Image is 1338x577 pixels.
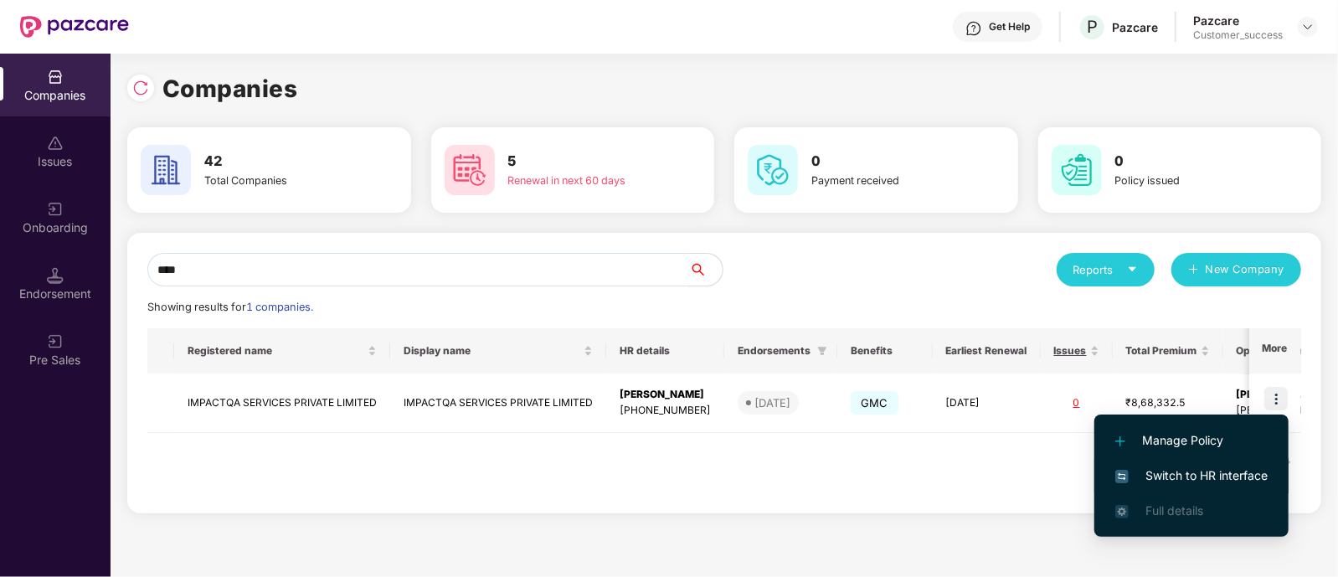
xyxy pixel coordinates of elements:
span: GMC [851,391,898,415]
img: svg+xml;base64,PHN2ZyB4bWxucz0iaHR0cDovL3d3dy53My5vcmcvMjAwMC9zdmciIHdpZHRoPSI2MCIgaGVpZ2h0PSI2MC... [141,145,191,195]
div: ₹8,68,332.5 [1126,395,1210,411]
th: HR details [606,328,724,374]
th: Issues [1041,328,1113,374]
th: Total Premium [1113,328,1223,374]
img: svg+xml;base64,PHN2ZyB3aWR0aD0iMjAiIGhlaWdodD0iMjAiIHZpZXdCb3g9IjAgMCAyMCAyMCIgZmlsbD0ibm9uZSIgeG... [47,201,64,218]
div: Payment received [811,173,955,189]
td: IMPACTQA SERVICES PRIVATE LIMITED [174,374,390,433]
th: Registered name [174,328,390,374]
h3: 0 [1115,151,1259,173]
div: Pazcare [1112,19,1158,35]
th: Display name [390,328,606,374]
span: 1 companies. [246,301,313,313]
button: plusNew Company [1171,253,1301,286]
img: svg+xml;base64,PHN2ZyB4bWxucz0iaHR0cDovL3d3dy53My5vcmcvMjAwMC9zdmciIHdpZHRoPSI2MCIgaGVpZ2h0PSI2MC... [445,145,495,195]
img: svg+xml;base64,PHN2ZyB4bWxucz0iaHR0cDovL3d3dy53My5vcmcvMjAwMC9zdmciIHdpZHRoPSIxNiIgaGVpZ2h0PSIxNi... [1115,470,1129,483]
th: More [1249,328,1301,374]
img: svg+xml;base64,PHN2ZyB4bWxucz0iaHR0cDovL3d3dy53My5vcmcvMjAwMC9zdmciIHdpZHRoPSIxMi4yMDEiIGhlaWdodD... [1115,436,1125,446]
h3: 0 [811,151,955,173]
th: Benefits [837,328,933,374]
span: Display name [404,344,580,358]
img: svg+xml;base64,PHN2ZyBpZD0iRHJvcGRvd24tMzJ4MzIiIHhtbG5zPSJodHRwOi8vd3d3LnczLm9yZy8yMDAwL3N2ZyIgd2... [1301,20,1315,33]
span: Endorsements [738,344,811,358]
div: Renewal in next 60 days [508,173,652,189]
span: Switch to HR interface [1115,466,1268,485]
img: svg+xml;base64,PHN2ZyB3aWR0aD0iMTQuNSIgaGVpZ2h0PSIxNC41IiB2aWV3Qm94PSIwIDAgMTYgMTYiIGZpbGw9Im5vbm... [47,267,64,284]
h1: Companies [162,70,298,107]
img: svg+xml;base64,PHN2ZyBpZD0iUmVsb2FkLTMyeDMyIiB4bWxucz0iaHR0cDovL3d3dy53My5vcmcvMjAwMC9zdmciIHdpZH... [132,80,149,96]
span: Issues [1054,344,1087,358]
span: caret-down [1127,264,1138,275]
div: Policy issued [1115,173,1259,189]
span: search [688,263,723,276]
span: Total Premium [1126,344,1197,358]
img: svg+xml;base64,PHN2ZyB4bWxucz0iaHR0cDovL3d3dy53My5vcmcvMjAwMC9zdmciIHdpZHRoPSIxNi4zNjMiIGhlaWdodD... [1115,505,1129,518]
img: svg+xml;base64,PHN2ZyBpZD0iSGVscC0zMngzMiIgeG1sbnM9Imh0dHA6Ly93d3cudzMub3JnLzIwMDAvc3ZnIiB3aWR0aD... [965,20,982,37]
img: svg+xml;base64,PHN2ZyBpZD0iSXNzdWVzX2Rpc2FibGVkIiB4bWxucz0iaHR0cDovL3d3dy53My5vcmcvMjAwMC9zdmciIH... [47,135,64,152]
div: Reports [1073,261,1138,278]
span: filter [817,346,827,356]
div: [PERSON_NAME] [620,387,711,403]
div: Total Companies [204,173,348,189]
th: Earliest Renewal [933,328,1041,374]
span: New Company [1206,261,1285,278]
img: svg+xml;base64,PHN2ZyBpZD0iQ29tcGFuaWVzIiB4bWxucz0iaHR0cDovL3d3dy53My5vcmcvMjAwMC9zdmciIHdpZHRoPS... [47,69,64,85]
div: [DATE] [754,394,790,411]
span: plus [1188,264,1199,277]
h3: 5 [508,151,652,173]
img: New Pazcare Logo [20,16,129,38]
div: [PHONE_NUMBER] [620,403,711,419]
div: Pazcare [1193,13,1283,28]
td: IMPACTQA SERVICES PRIVATE LIMITED [390,374,606,433]
div: Get Help [989,20,1030,33]
span: Full details [1145,503,1203,518]
img: svg+xml;base64,PHN2ZyB3aWR0aD0iMjAiIGhlaWdodD0iMjAiIHZpZXdCb3g9IjAgMCAyMCAyMCIgZmlsbD0ibm9uZSIgeG... [47,333,64,350]
span: Registered name [188,344,364,358]
button: search [688,253,723,286]
img: svg+xml;base64,PHN2ZyB4bWxucz0iaHR0cDovL3d3dy53My5vcmcvMjAwMC9zdmciIHdpZHRoPSI2MCIgaGVpZ2h0PSI2MC... [748,145,798,195]
div: 0 [1054,395,1099,411]
div: Customer_success [1193,28,1283,42]
h3: 42 [204,151,348,173]
img: icon [1264,387,1288,410]
img: svg+xml;base64,PHN2ZyB4bWxucz0iaHR0cDovL3d3dy53My5vcmcvMjAwMC9zdmciIHdpZHRoPSI2MCIgaGVpZ2h0PSI2MC... [1052,145,1102,195]
span: filter [814,341,831,361]
span: Manage Policy [1115,431,1268,450]
td: [DATE] [933,374,1041,433]
span: Showing results for [147,301,313,313]
span: P [1087,17,1098,37]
